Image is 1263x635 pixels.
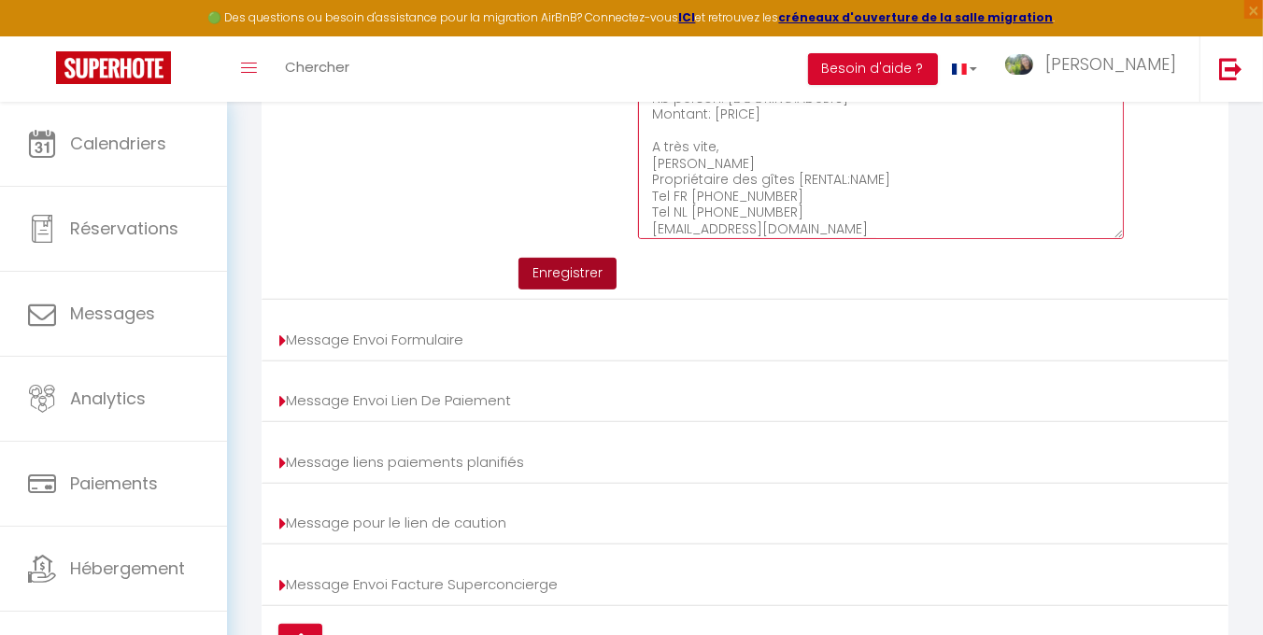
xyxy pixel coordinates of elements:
[70,217,178,240] span: Réservations
[991,36,1199,102] a: ... [PERSON_NAME]
[15,7,71,63] button: Ouvrir le widget de chat LiveChat
[279,330,463,349] a: Message Envoi Formulaire
[679,9,696,25] a: ICI
[70,472,158,495] span: Paiements
[279,513,506,532] a: Message pour le lien de caution
[279,452,524,472] a: Message liens paiements planifiés
[285,57,349,77] span: Chercher
[70,387,146,410] span: Analytics
[271,36,363,102] a: Chercher
[70,302,155,325] span: Messages
[279,574,558,594] a: Message Envoi Facture Superconcierge
[808,53,938,85] button: Besoin d'aide ?
[779,9,1054,25] a: créneaux d'ouverture de la salle migration
[518,258,617,289] button: Enregistrer
[1005,54,1033,76] img: ...
[70,132,166,155] span: Calendriers
[506,6,626,239] label: Corps
[70,557,185,580] span: Hébergement
[1219,57,1242,80] img: logout
[279,390,511,410] a: Message Envoi Lien De Paiement
[1045,52,1176,76] span: [PERSON_NAME]
[56,51,171,84] img: Super Booking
